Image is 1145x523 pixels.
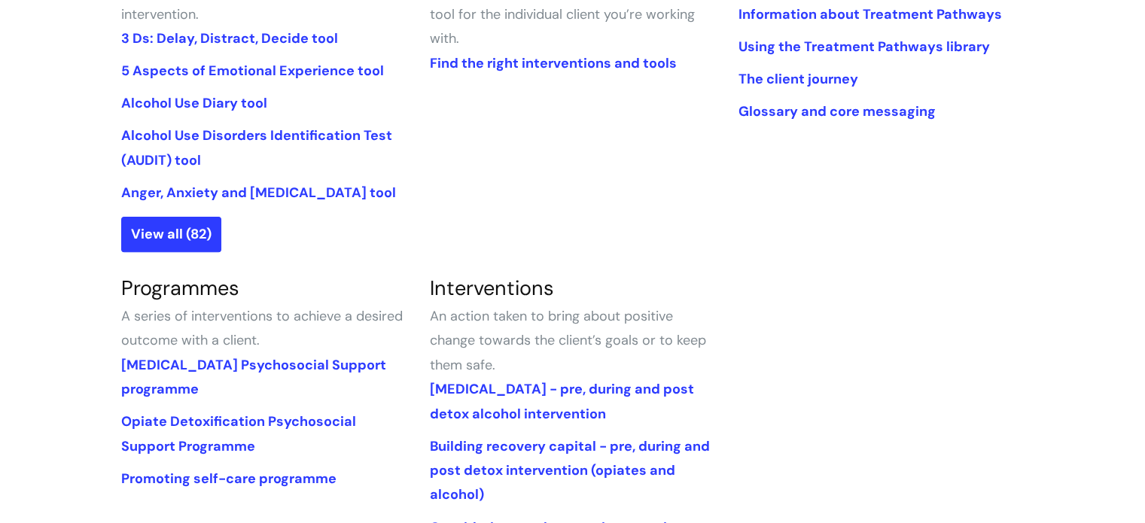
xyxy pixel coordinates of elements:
[429,307,705,374] span: An action taken to bring about positive change towards the client’s goals or to keep them safe.
[121,29,338,47] a: 3 Ds: Delay, Distract, Decide tool
[121,275,239,301] a: Programmes
[121,217,221,251] a: View all (82)
[738,70,857,88] a: The client journey
[121,356,386,398] a: [MEDICAL_DATA] Psychosocial Support programme
[121,307,403,349] span: A series of interventions to achieve a desired outcome with a client.
[121,184,396,202] a: Anger, Anxiety and [MEDICAL_DATA] tool
[738,102,935,120] a: Glossary and core messaging
[121,470,336,488] a: Promoting self-care programme
[121,126,392,169] a: Alcohol Use Disorders Identification Test (AUDIT) tool
[738,5,1001,23] a: Information about Treatment Pathways
[121,412,356,455] a: Opiate Detoxification Psychosocial Support Programme
[429,380,693,422] a: [MEDICAL_DATA] - pre, during and post detox alcohol intervention
[429,437,709,504] a: Building recovery capital - pre, during and post detox intervention (opiates and alcohol)
[429,275,553,301] a: Interventions
[121,94,267,112] a: Alcohol Use Diary tool
[429,54,676,72] a: Find the right interventions and tools
[121,62,384,80] a: 5 Aspects of Emotional Experience tool
[738,38,989,56] a: Using the Treatment Pathways library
